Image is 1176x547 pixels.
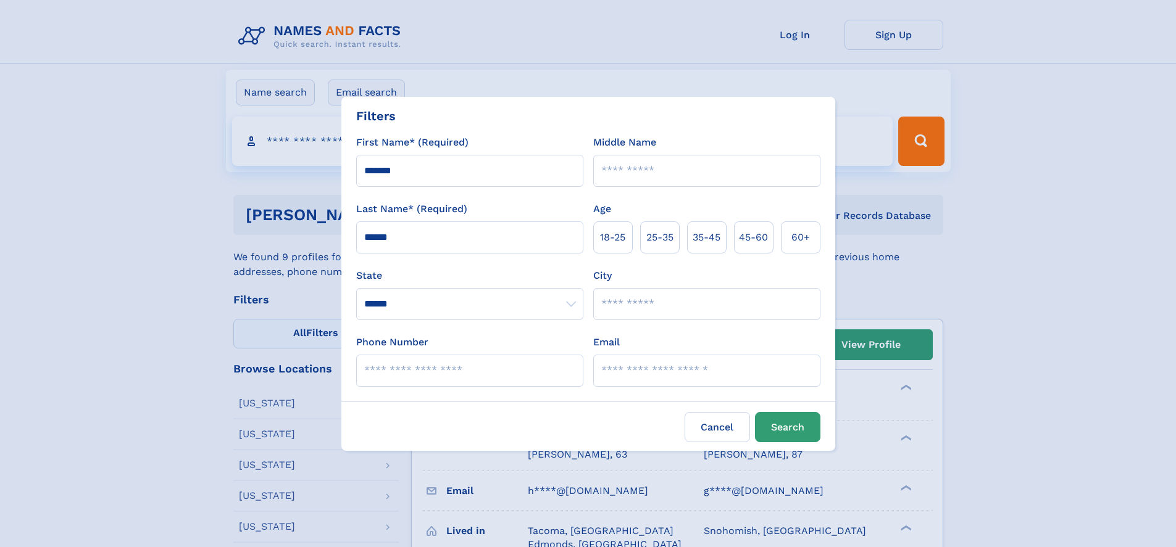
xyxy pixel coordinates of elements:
[593,335,620,350] label: Email
[356,202,467,216] label: Last Name* (Required)
[593,202,611,216] label: Age
[755,412,820,442] button: Search
[356,135,469,150] label: First Name* (Required)
[739,230,768,245] span: 45‑60
[356,335,428,350] label: Phone Number
[593,268,612,283] label: City
[693,230,720,245] span: 35‑45
[356,268,583,283] label: State
[685,412,750,442] label: Cancel
[356,107,396,125] div: Filters
[600,230,625,245] span: 18‑25
[791,230,810,245] span: 60+
[646,230,673,245] span: 25‑35
[593,135,656,150] label: Middle Name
